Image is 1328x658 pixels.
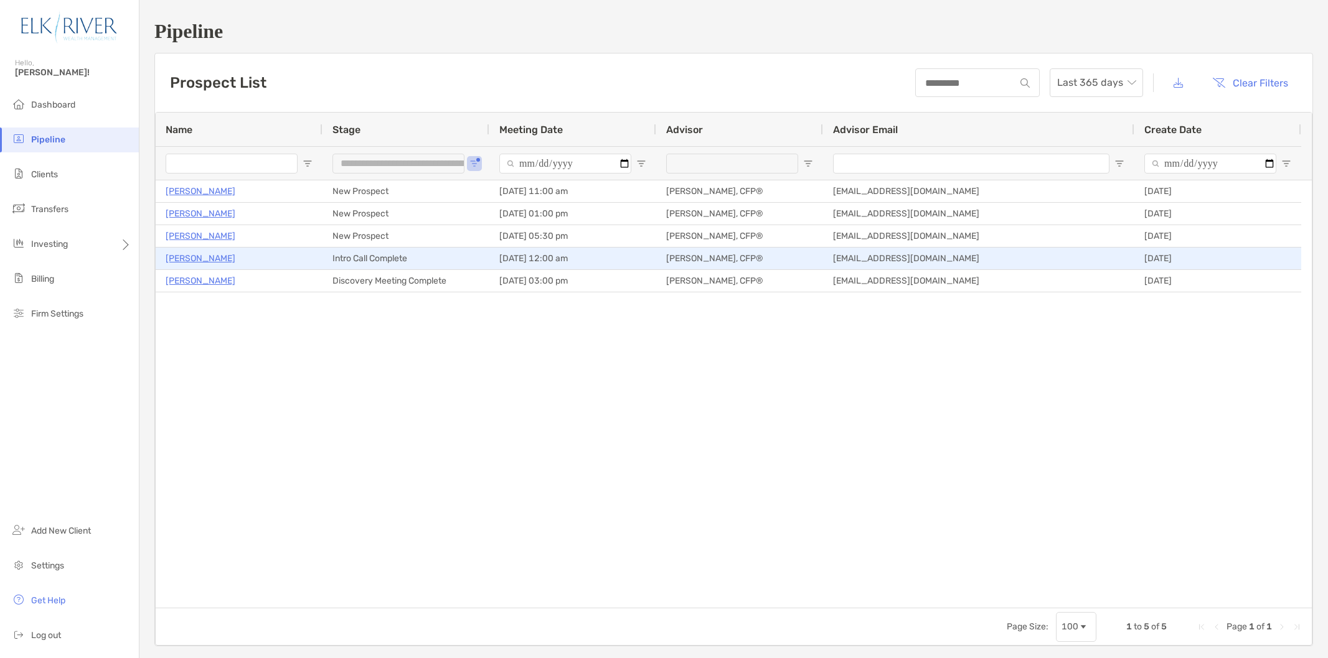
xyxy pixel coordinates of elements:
span: Advisor Email [833,124,898,136]
img: Zoe Logo [15,5,124,50]
span: Investing [31,239,68,249]
div: 100 [1062,621,1078,632]
span: 1 [1249,621,1255,632]
a: [PERSON_NAME] [166,183,235,199]
a: [PERSON_NAME] [166,273,235,289]
div: [EMAIL_ADDRESS][DOMAIN_NAME] [823,180,1134,202]
img: clients icon [11,166,26,181]
span: 5 [1144,621,1149,632]
span: Log out [31,630,61,641]
span: [PERSON_NAME]! [15,67,131,78]
div: Intro Call Complete [323,248,489,269]
div: [EMAIL_ADDRESS][DOMAIN_NAME] [823,203,1134,225]
div: [DATE] [1134,248,1301,269]
span: Name [166,124,192,136]
div: [EMAIL_ADDRESS][DOMAIN_NAME] [823,225,1134,247]
span: of [1256,621,1264,632]
div: [DATE] 05:30 pm [489,225,656,247]
input: Name Filter Input [166,154,298,174]
div: New Prospect [323,225,489,247]
span: Billing [31,274,54,284]
div: First Page [1197,622,1207,632]
div: [DATE] [1134,180,1301,202]
div: Previous Page [1212,622,1222,632]
div: [DATE] 12:00 am [489,248,656,269]
span: Firm Settings [31,308,83,319]
span: to [1134,621,1142,632]
div: [PERSON_NAME], CFP® [656,248,823,269]
button: Open Filter Menu [636,159,646,169]
div: [DATE] 01:00 pm [489,203,656,225]
div: [DATE] 11:00 am [489,180,656,202]
button: Open Filter Menu [1281,159,1291,169]
a: [PERSON_NAME] [166,251,235,266]
div: [EMAIL_ADDRESS][DOMAIN_NAME] [823,270,1134,292]
input: Meeting Date Filter Input [499,154,631,174]
div: [DATE] [1134,225,1301,247]
button: Clear Filters [1203,69,1297,96]
span: Clients [31,169,58,180]
button: Open Filter Menu [803,159,813,169]
span: Last 365 days [1057,69,1136,96]
div: Page Size: [1007,621,1048,632]
div: [PERSON_NAME], CFP® [656,203,823,225]
span: 5 [1161,621,1167,632]
div: [PERSON_NAME], CFP® [656,225,823,247]
img: investing icon [11,236,26,251]
div: New Prospect [323,180,489,202]
div: Discovery Meeting Complete [323,270,489,292]
button: Open Filter Menu [469,159,479,169]
a: [PERSON_NAME] [166,206,235,221]
img: dashboard icon [11,96,26,111]
input: Create Date Filter Input [1144,154,1276,174]
img: firm-settings icon [11,305,26,320]
img: settings icon [11,557,26,572]
div: [PERSON_NAME], CFP® [656,180,823,202]
span: Transfers [31,204,68,215]
span: 1 [1126,621,1132,632]
div: [PERSON_NAME], CFP® [656,270,823,292]
button: Open Filter Menu [303,159,313,169]
div: Next Page [1277,622,1287,632]
span: Add New Client [31,526,91,536]
button: Open Filter Menu [1114,159,1124,169]
img: logout icon [11,627,26,642]
span: Meeting Date [499,124,563,136]
a: [PERSON_NAME] [166,228,235,244]
img: pipeline icon [11,131,26,146]
div: [DATE] [1134,270,1301,292]
h1: Pipeline [154,20,1313,43]
div: New Prospect [323,203,489,225]
div: [EMAIL_ADDRESS][DOMAIN_NAME] [823,248,1134,269]
span: Page [1227,621,1247,632]
span: Advisor [666,124,703,136]
span: Settings [31,560,64,571]
input: Advisor Email Filter Input [833,154,1109,174]
div: Page Size [1056,612,1096,642]
span: Dashboard [31,100,75,110]
span: of [1151,621,1159,632]
div: [DATE] [1134,203,1301,225]
h3: Prospect List [170,74,266,91]
div: [DATE] 03:00 pm [489,270,656,292]
span: Create Date [1144,124,1202,136]
img: billing icon [11,271,26,285]
span: 1 [1266,621,1272,632]
img: get-help icon [11,592,26,607]
img: add_new_client icon [11,522,26,537]
img: input icon [1020,78,1030,88]
div: Last Page [1292,622,1302,632]
img: transfers icon [11,201,26,216]
span: Pipeline [31,134,65,145]
span: Stage [332,124,360,136]
span: Get Help [31,595,65,606]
